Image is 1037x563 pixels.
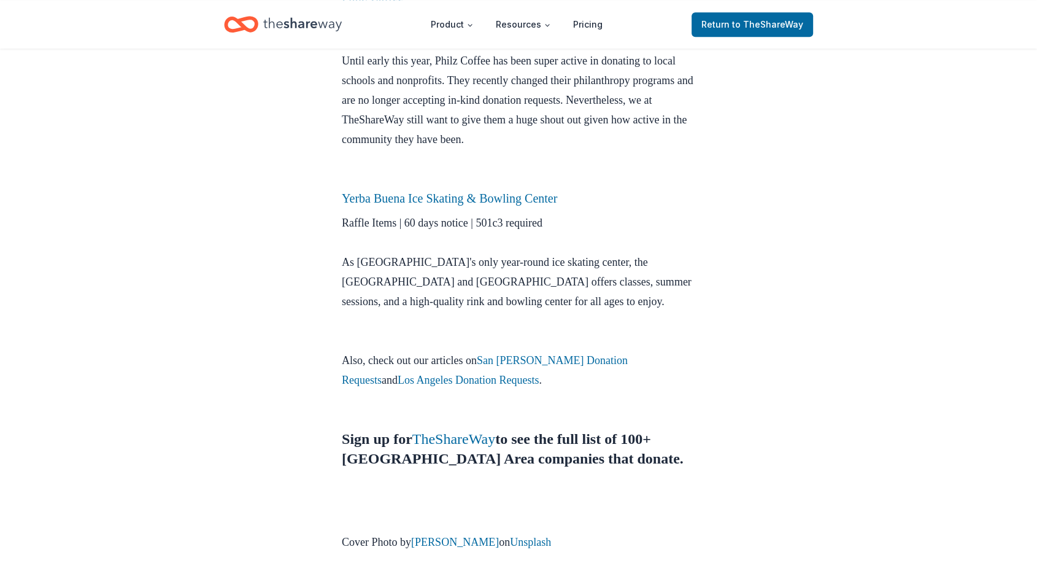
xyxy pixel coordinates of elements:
[342,213,695,351] p: Raffle Items | 60 days notice | 501c3 required As [GEOGRAPHIC_DATA]'s only year-round ice skating...
[421,12,484,37] button: Product
[411,536,499,548] a: [PERSON_NAME]
[510,536,551,548] a: Unsplash
[701,17,803,32] span: Return
[342,12,695,188] p: Coffee and Raffle Items | 60 days notice | 501c3 required Until early this year, Philz Coffee has...
[342,429,695,468] h2: Sign up for to see the full list of 100+ [GEOGRAPHIC_DATA] Area companies that donate.
[342,354,628,386] a: San [PERSON_NAME] Donation Requests
[342,532,695,552] p: Cover Photo by on
[342,351,695,429] p: Also, check out our articles on and .
[692,12,813,37] a: Returnto TheShareWay
[421,10,612,39] nav: Main
[486,12,561,37] button: Resources
[224,10,342,39] a: Home
[412,431,495,447] a: TheShareWay
[398,374,539,386] a: Los Angeles Donation Requests
[732,19,803,29] span: to TheShareWay
[563,12,612,37] a: Pricing
[342,192,557,205] a: Yerba Buena Ice Skating & Bowling Center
